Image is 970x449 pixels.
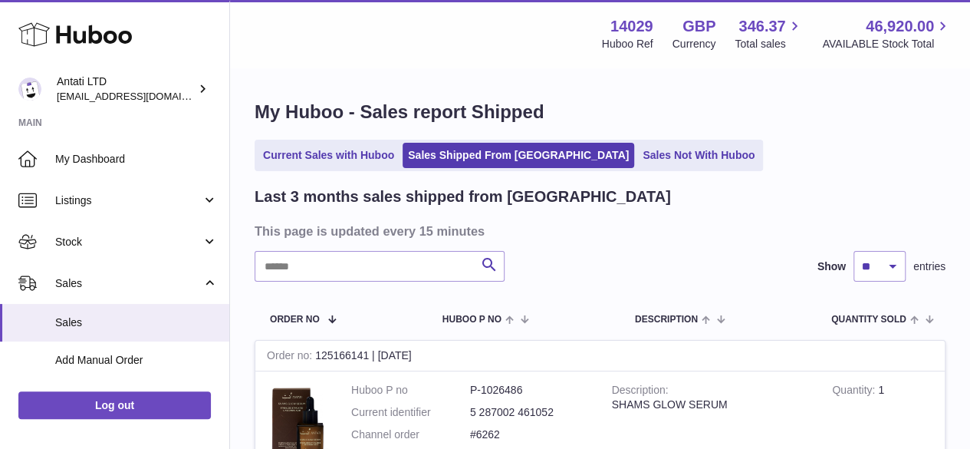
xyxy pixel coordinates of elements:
[351,428,470,442] dt: Channel order
[682,16,715,37] strong: GBP
[55,235,202,249] span: Stock
[57,74,195,104] div: Antati LTD
[255,187,671,207] h2: Last 3 months sales shipped from [GEOGRAPHIC_DATA]
[866,16,934,37] span: 46,920.00
[470,383,589,398] dd: P-1026486
[612,398,810,412] div: SHAMS GLOW SERUM
[18,391,211,419] a: Log out
[267,349,315,365] strong: Order no
[635,315,698,325] span: Description
[403,143,634,168] a: Sales Shipped From [GEOGRAPHIC_DATA]
[18,78,41,101] img: internalAdmin-14029@internal.huboo.com
[55,353,218,368] span: Add Manual Order
[831,315,906,325] span: Quantity Sold
[255,100,945,124] h1: My Huboo - Sales report Shipped
[817,259,846,274] label: Show
[610,16,653,37] strong: 14029
[735,37,803,51] span: Total sales
[442,315,501,325] span: Huboo P no
[822,16,952,51] a: 46,920.00 AVAILABLE Stock Total
[637,143,760,168] a: Sales Not With Huboo
[672,37,716,51] div: Currency
[351,405,470,420] dt: Current identifier
[612,384,669,400] strong: Description
[57,90,225,102] span: [EMAIL_ADDRESS][DOMAIN_NAME]
[55,152,218,167] span: My Dashboard
[470,405,589,420] dd: 5 287002 461052
[55,193,202,208] span: Listings
[735,16,803,51] a: 346.37 Total sales
[258,143,400,168] a: Current Sales with Huboo
[270,315,320,325] span: Order No
[738,16,785,37] span: 346.37
[602,37,653,51] div: Huboo Ref
[55,276,202,291] span: Sales
[255,223,942,239] h3: This page is updated every 15 minutes
[822,37,952,51] span: AVAILABLE Stock Total
[351,383,470,398] dt: Huboo P no
[255,341,945,371] div: 125166141 | [DATE]
[832,384,878,400] strong: Quantity
[470,428,589,442] dd: #6262
[55,315,218,330] span: Sales
[913,259,945,274] span: entries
